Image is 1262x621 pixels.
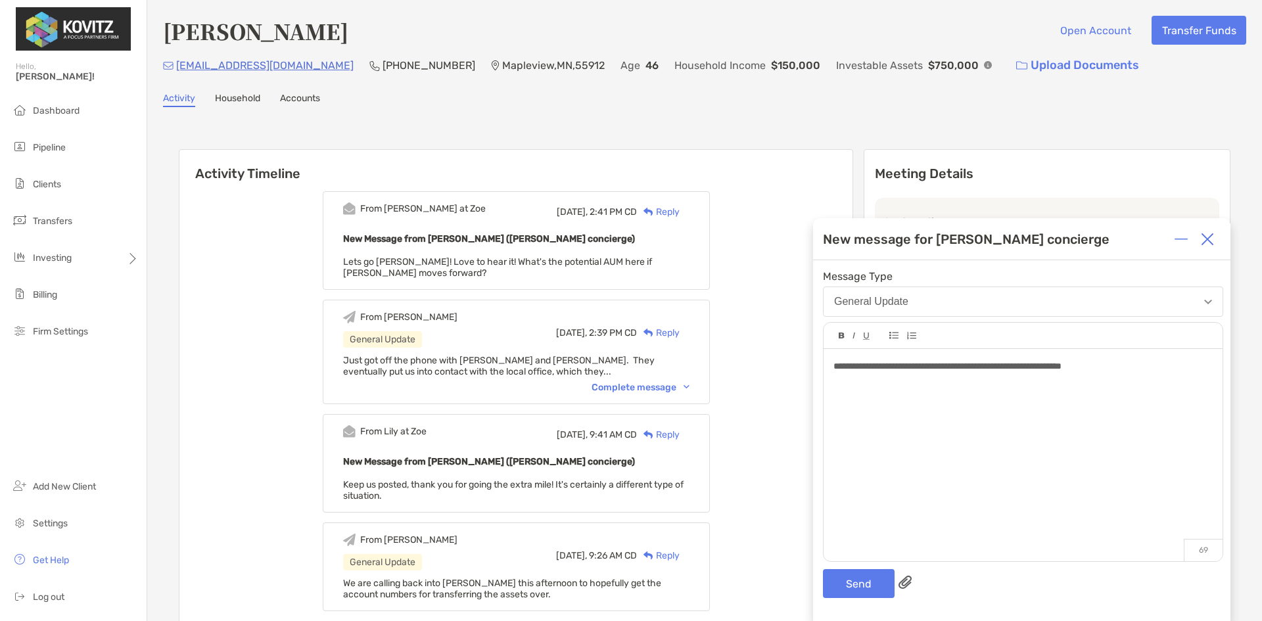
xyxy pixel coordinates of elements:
span: [DATE], [557,429,588,440]
img: Close [1201,233,1214,246]
p: Mapleview , MN , 55912 [502,57,605,74]
img: Phone Icon [369,60,380,71]
div: Reply [637,326,680,340]
img: Reply icon [643,430,653,439]
img: Reply icon [643,551,653,560]
div: Reply [637,428,680,442]
span: Lets go [PERSON_NAME]! Love to hear it! What's the potential AUM here if [PERSON_NAME] moves forw... [343,256,652,279]
button: General Update [823,287,1223,317]
img: investing icon [12,249,28,265]
img: Editor control icon [853,333,855,339]
span: We are calling back into [PERSON_NAME] this afternoon to hopefully get the account numbers for tr... [343,578,661,600]
a: Household [215,93,260,107]
img: Event icon [343,425,356,438]
span: [DATE], [557,206,588,218]
img: Reply icon [643,329,653,337]
div: From Lily at Zoe [360,426,427,437]
h4: [PERSON_NAME] [163,16,348,46]
span: Just got off the phone with [PERSON_NAME] and [PERSON_NAME]. They eventually put us into contact ... [343,355,655,377]
span: 9:41 AM CD [590,429,637,440]
p: Meeting Details [875,166,1219,182]
img: logout icon [12,588,28,604]
div: From [PERSON_NAME] [360,311,457,323]
span: Add New Client [33,481,96,492]
img: add_new_client icon [12,478,28,494]
b: New Message from [PERSON_NAME] ([PERSON_NAME] concierge) [343,233,635,244]
img: Event icon [343,534,356,546]
span: [DATE], [556,550,587,561]
img: get-help icon [12,551,28,567]
p: 69 [1184,539,1223,561]
p: $750,000 [928,57,979,74]
span: 2:39 PM CD [589,327,637,338]
img: clients icon [12,175,28,191]
span: Investing [33,252,72,264]
img: button icon [1016,61,1027,70]
img: Location Icon [491,60,500,71]
button: Send [823,569,895,598]
img: billing icon [12,286,28,302]
img: Expand or collapse [1175,233,1188,246]
img: Event icon [343,311,356,323]
span: [DATE], [556,327,587,338]
p: [PHONE_NUMBER] [383,57,475,74]
b: New Message from [PERSON_NAME] ([PERSON_NAME] concierge) [343,456,635,467]
p: Last meeting [885,214,1209,230]
span: Clients [33,179,61,190]
img: paperclip attachments [899,576,912,589]
div: Reply [637,549,680,563]
span: Message Type [823,270,1223,283]
div: General Update [343,554,422,570]
p: Investable Assets [836,57,923,74]
img: Zoe Logo [16,5,131,53]
p: Age [620,57,640,74]
span: Get Help [33,555,69,566]
img: firm-settings icon [12,323,28,338]
span: Pipeline [33,142,66,153]
img: dashboard icon [12,102,28,118]
div: Reply [637,205,680,219]
div: General Update [834,296,908,308]
img: Editor control icon [906,332,916,340]
span: Dashboard [33,105,80,116]
p: $150,000 [771,57,820,74]
img: pipeline icon [12,139,28,154]
button: Transfer Funds [1152,16,1246,45]
div: From [PERSON_NAME] at Zoe [360,203,486,214]
a: Accounts [280,93,320,107]
div: From [PERSON_NAME] [360,534,457,545]
span: Billing [33,289,57,300]
span: Firm Settings [33,326,88,337]
a: Activity [163,93,195,107]
img: Editor control icon [863,333,870,340]
p: 46 [645,57,659,74]
span: 2:41 PM CD [590,206,637,218]
div: Complete message [592,382,689,393]
h6: Activity Timeline [179,150,853,181]
span: Log out [33,591,64,603]
div: General Update [343,331,422,348]
img: Chevron icon [684,385,689,389]
img: transfers icon [12,212,28,228]
span: Transfers [33,216,72,227]
p: Household Income [674,57,766,74]
img: Reply icon [643,208,653,216]
span: 9:26 AM CD [589,550,637,561]
div: New message for [PERSON_NAME] concierge [823,231,1110,247]
a: Upload Documents [1008,51,1148,80]
button: Open Account [1050,16,1141,45]
span: Settings [33,518,68,529]
img: Event icon [343,202,356,215]
img: Editor control icon [889,332,899,339]
span: [PERSON_NAME]! [16,71,139,82]
img: Email Icon [163,62,174,70]
img: Info Icon [984,61,992,69]
img: Open dropdown arrow [1204,300,1212,304]
img: Editor control icon [839,333,845,339]
img: settings icon [12,515,28,530]
span: Keep us posted, thank you for going the extra mile! It's certainly a different type of situation. [343,479,684,501]
p: [EMAIL_ADDRESS][DOMAIN_NAME] [176,57,354,74]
